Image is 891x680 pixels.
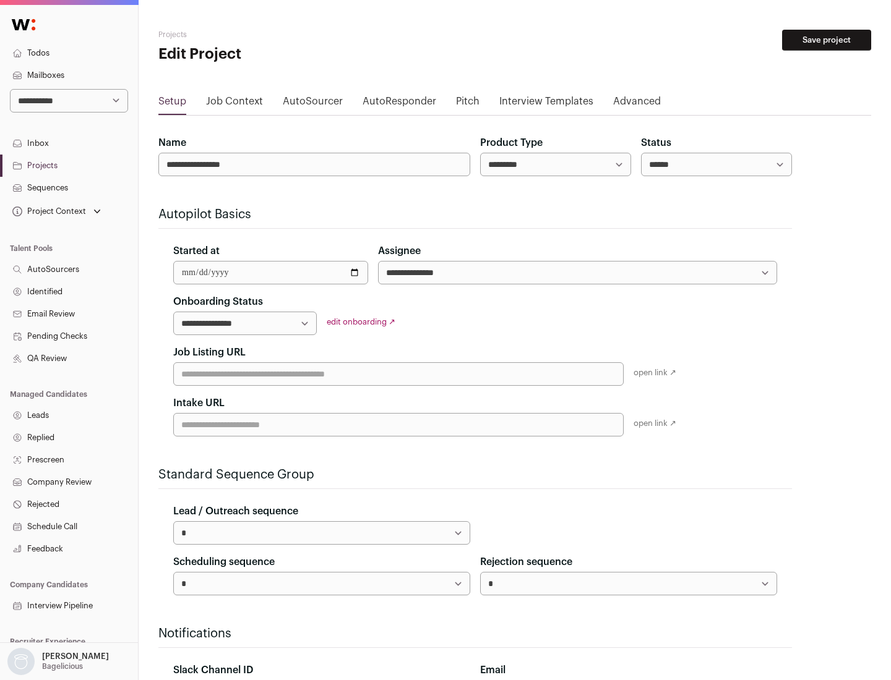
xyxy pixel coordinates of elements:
[10,203,103,220] button: Open dropdown
[206,94,263,114] a: Job Context
[456,94,480,114] a: Pitch
[158,466,792,483] h2: Standard Sequence Group
[42,661,83,671] p: Bagelicious
[327,318,395,326] a: edit onboarding ↗
[7,648,35,675] img: nopic.png
[173,294,263,309] label: Onboarding Status
[363,94,436,114] a: AutoResponder
[480,663,777,678] div: Email
[641,135,671,150] label: Status
[499,94,593,114] a: Interview Templates
[480,555,572,569] label: Rejection sequence
[613,94,661,114] a: Advanced
[782,30,871,51] button: Save project
[158,206,792,223] h2: Autopilot Basics
[42,652,109,661] p: [PERSON_NAME]
[173,555,275,569] label: Scheduling sequence
[173,663,253,678] label: Slack Channel ID
[158,135,186,150] label: Name
[173,244,220,258] label: Started at
[158,45,396,64] h1: Edit Project
[158,625,792,642] h2: Notifications
[5,12,42,37] img: Wellfound
[158,94,186,114] a: Setup
[10,206,86,216] div: Project Context
[173,396,225,410] label: Intake URL
[173,345,246,360] label: Job Listing URL
[283,94,343,114] a: AutoSourcer
[378,244,421,258] label: Assignee
[5,648,111,675] button: Open dropdown
[173,504,298,519] label: Lead / Outreach sequence
[158,30,396,40] h2: Projects
[480,135,543,150] label: Product Type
